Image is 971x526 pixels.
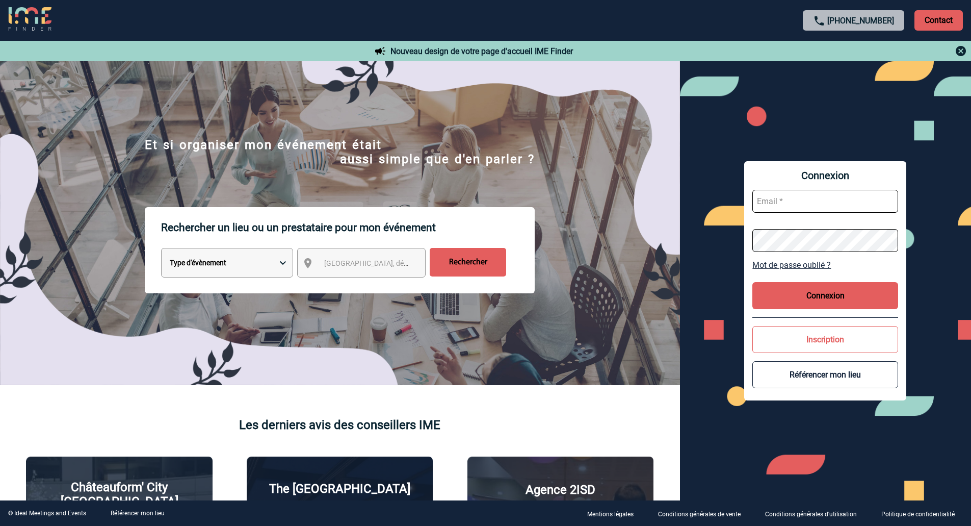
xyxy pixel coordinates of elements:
[324,259,466,267] span: [GEOGRAPHIC_DATA], département, région...
[752,282,898,309] button: Connexion
[161,207,535,248] p: Rechercher un lieu ou un prestataire pour mon événement
[752,260,898,270] a: Mot de passe oublié ?
[658,511,741,518] p: Conditions générales de vente
[111,510,165,517] a: Référencer mon lieu
[752,361,898,388] button: Référencer mon lieu
[269,482,410,496] p: The [GEOGRAPHIC_DATA]
[526,483,595,497] p: Agence 2ISD
[752,326,898,353] button: Inscription
[587,511,634,518] p: Mentions légales
[873,509,971,518] a: Politique de confidentialité
[881,511,955,518] p: Politique de confidentialité
[650,509,757,518] a: Conditions générales de vente
[914,10,963,31] p: Contact
[813,15,825,27] img: call-24-px.png
[579,509,650,518] a: Mentions légales
[757,509,873,518] a: Conditions générales d'utilisation
[752,190,898,213] input: Email *
[827,16,894,26] a: [PHONE_NUMBER]
[765,511,857,518] p: Conditions générales d'utilisation
[8,510,86,517] div: © Ideal Meetings and Events
[430,248,506,277] input: Rechercher
[752,169,898,182] span: Connexion
[34,480,204,509] p: Châteauform' City [GEOGRAPHIC_DATA]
